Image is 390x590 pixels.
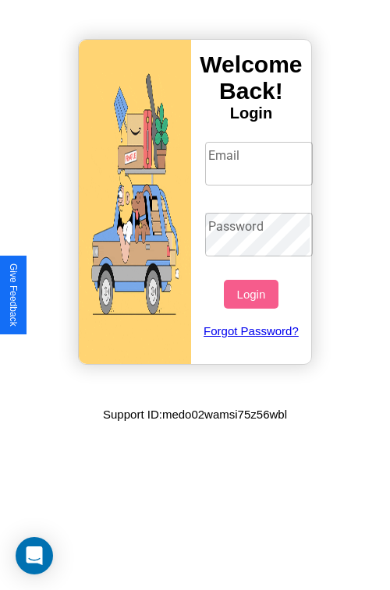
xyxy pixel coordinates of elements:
[224,280,278,309] button: Login
[191,51,311,104] h3: Welcome Back!
[79,40,191,364] img: gif
[16,537,53,574] div: Open Intercom Messenger
[197,309,306,353] a: Forgot Password?
[191,104,311,122] h4: Login
[8,263,19,327] div: Give Feedback
[103,404,287,425] p: Support ID: medo02wamsi75z56wbl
